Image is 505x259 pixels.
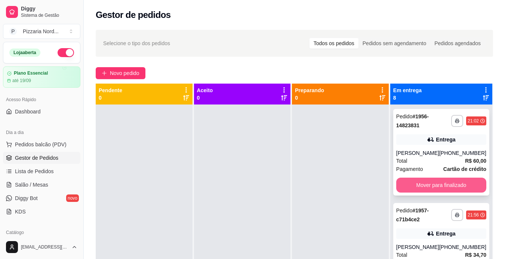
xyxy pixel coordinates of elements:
a: Salão / Mesas [3,179,80,191]
span: Pedido [396,207,413,213]
span: Gestor de Pedidos [15,154,58,162]
span: KDS [15,208,26,215]
span: Dashboard [15,108,41,115]
div: 21:02 [468,118,479,124]
div: Pedidos agendados [430,38,485,49]
a: KDS [3,206,80,218]
div: 21:56 [468,212,479,218]
span: Pedidos balcão (PDV) [15,141,67,148]
p: Aceito [197,87,213,94]
button: Novo pedido [96,67,145,79]
span: Total [396,251,407,259]
span: Novo pedido [110,69,139,77]
div: Pedidos sem agendamento [358,38,430,49]
div: Entrega [436,136,455,143]
p: Pendente [99,87,122,94]
a: Diggy Botnovo [3,192,80,204]
span: Pedido [396,113,413,119]
span: Diggy [21,6,77,12]
button: Alterar Status [58,48,74,57]
span: Pagamento [396,165,423,173]
a: Gestor de Pedidos [3,152,80,164]
div: [PHONE_NUMBER] [439,149,486,157]
span: Sistema de Gestão [21,12,77,18]
span: Salão / Mesas [15,181,48,188]
article: até 19/09 [12,78,31,84]
div: [PHONE_NUMBER] [439,243,486,251]
div: Acesso Rápido [3,94,80,106]
h2: Gestor de pedidos [96,9,171,21]
div: Entrega [436,230,455,237]
div: Pizzaria Nord ... [23,28,59,35]
div: [PERSON_NAME] [396,149,439,157]
span: plus [102,71,107,76]
article: Plano Essencial [14,71,48,76]
span: [EMAIL_ADDRESS][DOMAIN_NAME] [21,244,68,250]
p: 0 [197,94,213,102]
div: Todos os pedidos [310,38,358,49]
button: Pedidos balcão (PDV) [3,138,80,150]
strong: # 1957-c71b4ce2 [396,207,429,222]
span: Total [396,157,407,165]
strong: R$ 34,70 [465,252,486,258]
a: Lista de Pedidos [3,165,80,177]
span: Diggy Bot [15,194,38,202]
div: Catálogo [3,227,80,238]
strong: R$ 60,00 [465,158,486,164]
a: Dashboard [3,106,80,118]
button: Select a team [3,24,80,39]
div: [PERSON_NAME] [396,243,439,251]
button: [EMAIL_ADDRESS][DOMAIN_NAME] [3,238,80,256]
a: Plano Essencialaté 19/09 [3,66,80,88]
strong: Cartão de crédito [443,166,486,172]
p: 0 [295,94,324,102]
span: P [9,28,17,35]
div: Loja aberta [9,49,40,57]
a: DiggySistema de Gestão [3,3,80,21]
p: Em entrega [393,87,422,94]
p: 8 [393,94,422,102]
p: 0 [99,94,122,102]
button: Mover para finalizado [396,178,486,193]
div: Dia a dia [3,127,80,138]
strong: # 1956-14823831 [396,113,429,128]
p: Preparando [295,87,324,94]
span: Lista de Pedidos [15,168,54,175]
span: Selecione o tipo dos pedidos [103,39,170,47]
